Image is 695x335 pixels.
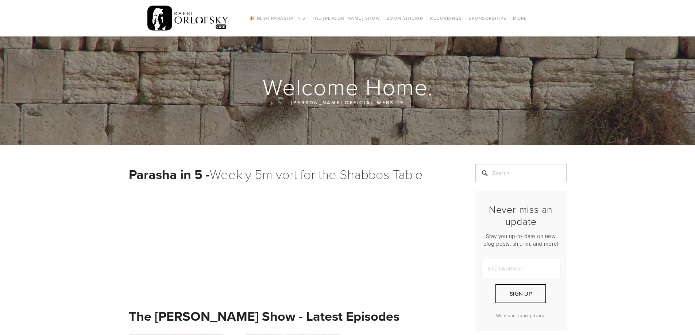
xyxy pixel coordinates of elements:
[464,15,466,21] span: /
[382,15,384,21] span: /
[173,98,523,106] p: [PERSON_NAME] official website
[482,312,560,319] p: We respect your privacy.
[482,232,560,248] p: Stay you up-to-date on new blog posts, shiurim, and more!
[129,307,399,326] strong: The [PERSON_NAME] Show - Latest Episodes
[428,13,464,23] a: Recordings
[511,13,529,23] a: More
[129,75,567,98] h1: Welcome Home.
[482,259,560,278] input: Email Address
[509,15,511,21] span: /
[426,15,428,21] span: /
[247,13,308,23] a: 🎉 NEW! Parasha in 5
[385,13,426,23] a: Zoom Shiurim
[147,4,229,32] img: RabbiOrlofsky.com
[129,164,457,184] h1: Weekly 5m vort for the Shabbos Table
[129,165,210,184] strong: Parasha in 5 -
[510,290,532,297] span: Sign Up
[308,15,309,21] span: /
[310,13,383,23] a: The [PERSON_NAME] Show
[495,284,546,303] button: Sign Up
[466,13,509,23] a: Sponsorships
[482,203,560,227] h2: Never miss an update
[475,164,567,182] input: Search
